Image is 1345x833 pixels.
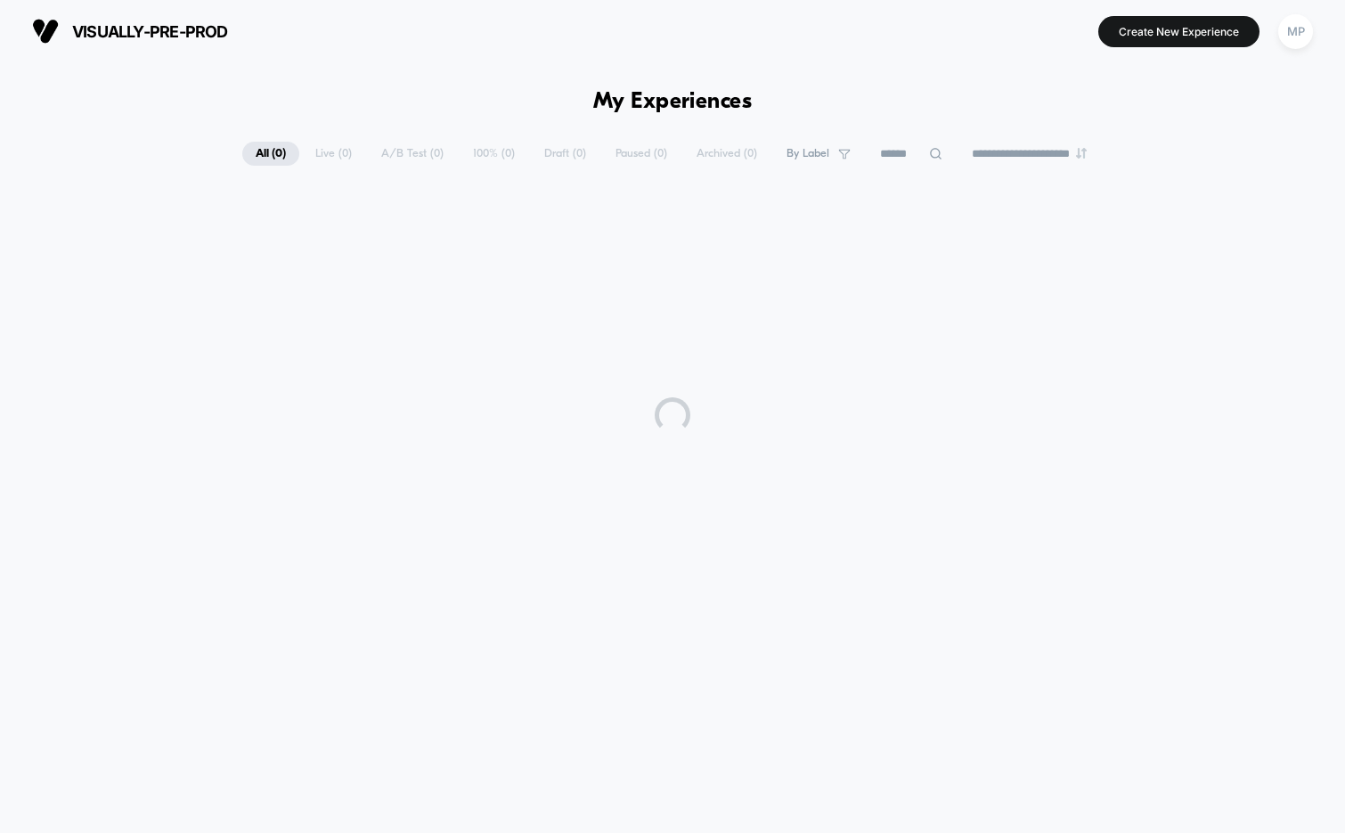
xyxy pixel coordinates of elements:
h1: My Experiences [593,89,753,115]
span: visually-pre-prod [72,22,228,41]
span: By Label [787,147,829,160]
button: Create New Experience [1098,16,1259,47]
button: visually-pre-prod [27,17,233,45]
span: All ( 0 ) [242,142,299,166]
img: Visually logo [32,18,59,45]
button: MP [1273,13,1318,50]
div: MP [1278,14,1313,49]
img: end [1076,148,1087,159]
